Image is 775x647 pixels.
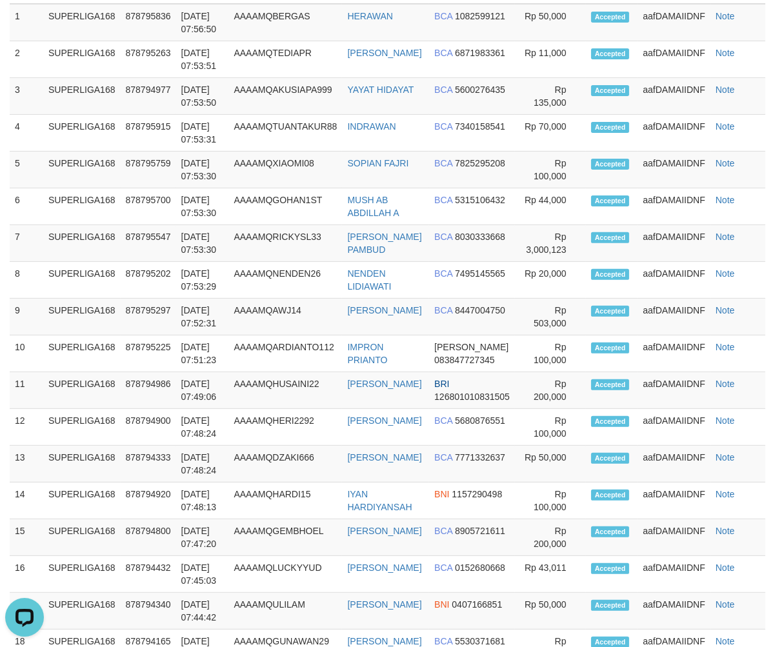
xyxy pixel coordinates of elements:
[10,299,43,335] td: 9
[591,85,630,96] span: Accepted
[455,11,505,21] span: Copy 1082599121 to clipboard
[347,305,421,315] a: [PERSON_NAME]
[434,305,452,315] span: BCA
[10,4,43,41] td: 1
[515,225,585,262] td: Rp 3,000,123
[591,48,630,59] span: Accepted
[455,232,505,242] span: Copy 8030333668 to clipboard
[228,78,342,115] td: AAAAMQAKUSIAPA999
[176,262,229,299] td: [DATE] 07:53:29
[716,379,735,389] a: Note
[515,335,585,372] td: Rp 100,000
[716,158,735,168] a: Note
[43,519,121,556] td: SUPERLIGA168
[515,4,585,41] td: Rp 50,000
[455,305,505,315] span: Copy 8447004750 to clipboard
[228,41,342,78] td: AAAAMQTEDIAPR
[43,78,121,115] td: SUPERLIGA168
[434,489,449,499] span: BNI
[43,409,121,446] td: SUPERLIGA168
[43,593,121,630] td: SUPERLIGA168
[434,599,449,610] span: BNI
[228,299,342,335] td: AAAAMQAWJ14
[638,188,710,225] td: aafDAMAIIDNF
[638,262,710,299] td: aafDAMAIIDNF
[228,409,342,446] td: AAAAMQHERI2292
[10,225,43,262] td: 7
[716,85,735,95] a: Note
[10,78,43,115] td: 3
[455,526,505,536] span: Copy 8905721611 to clipboard
[434,562,452,573] span: BCA
[434,85,452,95] span: BCA
[716,11,735,21] a: Note
[638,225,710,262] td: aafDAMAIIDNF
[228,372,342,409] td: AAAAMQHUSAINI22
[434,379,449,389] span: BRI
[176,409,229,446] td: [DATE] 07:48:24
[121,446,176,483] td: 878794333
[591,490,630,501] span: Accepted
[716,562,735,573] a: Note
[176,446,229,483] td: [DATE] 07:48:24
[176,372,229,409] td: [DATE] 07:49:06
[5,5,44,44] button: Open LiveChat chat widget
[638,78,710,115] td: aafDAMAIIDNF
[638,152,710,188] td: aafDAMAIIDNF
[176,152,229,188] td: [DATE] 07:53:30
[434,355,494,365] span: Copy 083847727345 to clipboard
[10,188,43,225] td: 6
[716,268,735,279] a: Note
[176,299,229,335] td: [DATE] 07:52:31
[434,11,452,21] span: BCA
[347,158,408,168] a: SOPIAN FAJRI
[347,489,412,512] a: IYAN HARDIYANSAH
[434,526,452,536] span: BCA
[228,152,342,188] td: AAAAMQXIAOMI08
[515,299,585,335] td: Rp 503,000
[591,563,630,574] span: Accepted
[452,489,502,499] span: Copy 1157290498 to clipboard
[10,446,43,483] td: 13
[638,409,710,446] td: aafDAMAIIDNF
[591,306,630,317] span: Accepted
[591,453,630,464] span: Accepted
[716,342,735,352] a: Note
[347,342,387,365] a: IMPRON PRIANTO
[515,483,585,519] td: Rp 100,000
[591,416,630,427] span: Accepted
[515,188,585,225] td: Rp 44,000
[176,115,229,152] td: [DATE] 07:53:31
[515,556,585,593] td: Rp 43,011
[43,152,121,188] td: SUPERLIGA168
[43,372,121,409] td: SUPERLIGA168
[10,152,43,188] td: 5
[121,593,176,630] td: 878794340
[228,225,342,262] td: AAAAMQRICKYSL33
[455,636,505,646] span: Copy 5530371681 to clipboard
[638,335,710,372] td: aafDAMAIIDNF
[10,41,43,78] td: 2
[716,415,735,426] a: Note
[43,225,121,262] td: SUPERLIGA168
[10,556,43,593] td: 16
[638,556,710,593] td: aafDAMAIIDNF
[228,262,342,299] td: AAAAMQNENDEN26
[515,152,585,188] td: Rp 100,000
[228,115,342,152] td: AAAAMQTUANTAKUR88
[434,121,452,132] span: BCA
[716,195,735,205] a: Note
[638,4,710,41] td: aafDAMAIIDNF
[121,372,176,409] td: 878794986
[638,483,710,519] td: aafDAMAIIDNF
[716,121,735,132] a: Note
[452,599,502,610] span: Copy 0407166851 to clipboard
[434,415,452,426] span: BCA
[591,600,630,611] span: Accepted
[121,41,176,78] td: 878795263
[228,519,342,556] td: AAAAMQGEMBHOEL
[121,152,176,188] td: 878795759
[43,41,121,78] td: SUPERLIGA168
[591,159,630,170] span: Accepted
[455,121,505,132] span: Copy 7340158541 to clipboard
